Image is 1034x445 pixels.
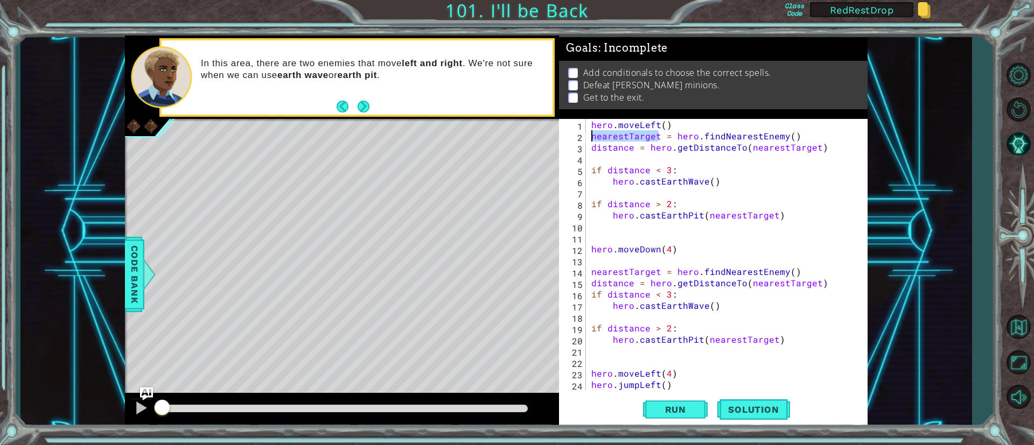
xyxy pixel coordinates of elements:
[140,387,153,400] button: Ask AI
[337,101,358,112] button: Back
[1003,60,1034,91] button: Level Options
[561,324,586,335] div: 19
[1003,309,1034,345] a: Back to Map
[1003,381,1034,412] button: Mute
[561,335,586,347] div: 20
[561,188,586,200] div: 7
[142,118,159,135] img: Image for 6113a193fd61bb00264c49c0
[583,67,771,79] p: Add conditionals to choose the correct spells.
[1003,311,1034,342] button: Back to Map
[201,58,545,81] p: In this area, there are two enemies that move . We're not sure when we can use or .
[583,91,645,103] p: Get to the exit.
[561,200,586,211] div: 8
[561,121,586,132] div: 1
[561,154,586,166] div: 4
[561,369,586,380] div: 23
[583,79,720,91] p: Defeat [PERSON_NAME] minions.
[717,394,790,425] button: Solution
[783,2,806,17] label: Class Code
[130,398,152,420] button: Ctrl + P: Pause
[561,392,586,403] div: 25
[561,301,586,313] div: 17
[566,41,668,55] span: Goals
[561,347,586,358] div: 21
[561,143,586,154] div: 3
[561,132,586,143] div: 2
[561,313,586,324] div: 18
[1003,94,1034,125] button: Restart Level
[598,41,668,54] span: : Incomplete
[1003,129,1034,160] button: AI Hint
[277,70,329,80] strong: earth wave
[561,358,586,369] div: 22
[561,234,586,245] div: 11
[561,222,586,234] div: 10
[643,394,708,425] button: Shift+Enter: Run current code.
[561,211,586,222] div: 9
[561,279,586,290] div: 15
[561,245,586,256] div: 12
[126,242,143,307] span: Code Bank
[561,290,586,301] div: 16
[402,58,463,68] strong: left and right
[1003,347,1034,378] button: Maximize Browser
[125,118,142,135] img: Image for 6113a193fd61bb00264c49c0
[338,70,377,80] strong: earth pit
[918,2,931,18] img: Copy class code
[561,380,586,392] div: 24
[717,404,790,415] span: Solution
[561,267,586,279] div: 14
[561,256,586,267] div: 13
[561,177,586,188] div: 6
[561,166,586,177] div: 5
[358,101,370,113] button: Next
[654,404,697,415] span: Run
